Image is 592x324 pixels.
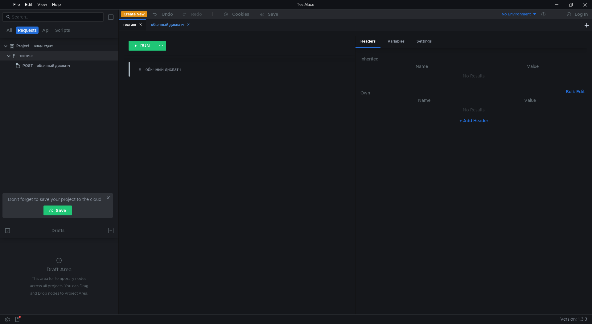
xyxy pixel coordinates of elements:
[147,10,177,19] button: Undo
[383,36,409,47] div: Variables
[19,51,33,60] div: тестинг
[502,11,531,17] div: No Environment
[494,9,537,19] button: No Environment
[360,55,587,63] h6: Inherited
[40,27,51,34] button: Api
[268,12,278,16] div: Save
[37,61,70,70] div: обычный диспатч
[43,206,72,215] button: Save
[12,14,100,20] input: Search...
[412,36,437,47] div: Settings
[177,10,206,19] button: Redo
[123,22,142,28] div: тестинг
[162,10,173,18] div: Undo
[16,41,30,51] div: Project
[478,97,582,104] th: Value
[5,27,14,34] button: All
[146,66,303,73] div: обычный диспатч
[33,41,53,51] div: Temp Project
[23,61,33,70] span: POST
[365,63,478,70] th: Name
[232,10,249,18] div: Cookies
[370,97,478,104] th: Name
[356,36,380,48] div: Headers
[151,22,190,28] div: обычный диспатч
[16,27,39,34] button: Requests
[8,196,101,203] span: Don't forget to save your project to the cloud
[129,41,156,51] button: RUN
[575,10,588,18] div: Log In
[463,107,485,113] nz-embed-empty: No Results
[478,63,587,70] th: Value
[563,88,587,95] button: Bulk Edit
[121,11,147,17] button: Create New
[463,73,485,79] nz-embed-empty: No Results
[53,27,72,34] button: Scripts
[560,315,587,324] span: Version: 1.3.3
[457,117,491,124] button: + Add Header
[360,89,563,97] h6: Own
[51,227,64,234] div: Drafts
[191,10,202,18] div: Redo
